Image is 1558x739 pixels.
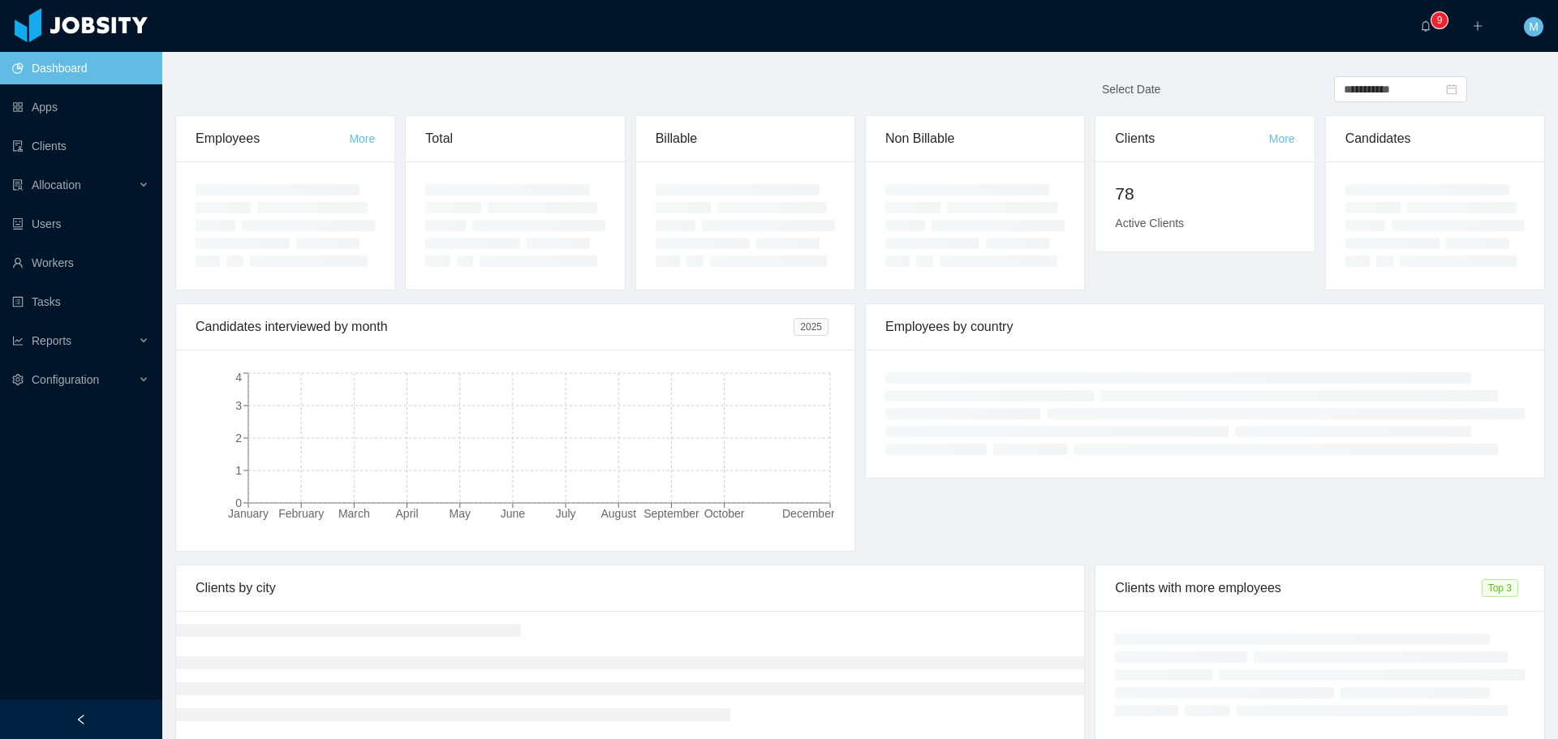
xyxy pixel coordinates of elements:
[12,247,149,279] a: icon: userWorkers
[12,286,149,318] a: icon: profileTasks
[12,179,24,191] i: icon: solution
[425,116,605,161] div: Total
[32,373,99,386] span: Configuration
[235,399,242,412] tspan: 3
[278,507,324,520] tspan: February
[12,91,149,123] a: icon: appstoreApps
[643,507,699,520] tspan: September
[501,507,526,520] tspan: June
[1420,20,1431,32] i: icon: bell
[12,374,24,385] i: icon: setting
[1115,217,1184,230] span: Active Clients
[1115,116,1268,161] div: Clients
[1115,181,1294,207] h2: 78
[12,52,149,84] a: icon: pie-chartDashboard
[1437,12,1443,28] p: 9
[349,132,375,145] a: More
[396,507,419,520] tspan: April
[1115,565,1481,611] div: Clients with more employees
[600,507,636,520] tspan: August
[12,335,24,346] i: icon: line-chart
[1269,132,1295,145] a: More
[794,318,828,336] span: 2025
[12,208,149,240] a: icon: robotUsers
[1482,579,1518,597] span: Top 3
[450,507,471,520] tspan: May
[1446,84,1457,95] i: icon: calendar
[1529,17,1539,37] span: M
[196,565,1065,611] div: Clients by city
[196,116,349,161] div: Employees
[12,130,149,162] a: icon: auditClients
[235,432,242,445] tspan: 2
[228,507,269,520] tspan: January
[1102,83,1160,96] span: Select Date
[1431,12,1448,28] sup: 9
[235,464,242,477] tspan: 1
[556,507,576,520] tspan: July
[235,496,242,509] tspan: 0
[32,178,81,191] span: Allocation
[782,507,835,520] tspan: December
[32,334,71,347] span: Reports
[338,507,370,520] tspan: March
[235,371,242,384] tspan: 4
[885,304,1525,350] div: Employees by country
[704,507,745,520] tspan: October
[1345,116,1525,161] div: Candidates
[885,116,1065,161] div: Non Billable
[656,116,835,161] div: Billable
[1472,20,1483,32] i: icon: plus
[196,304,794,350] div: Candidates interviewed by month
